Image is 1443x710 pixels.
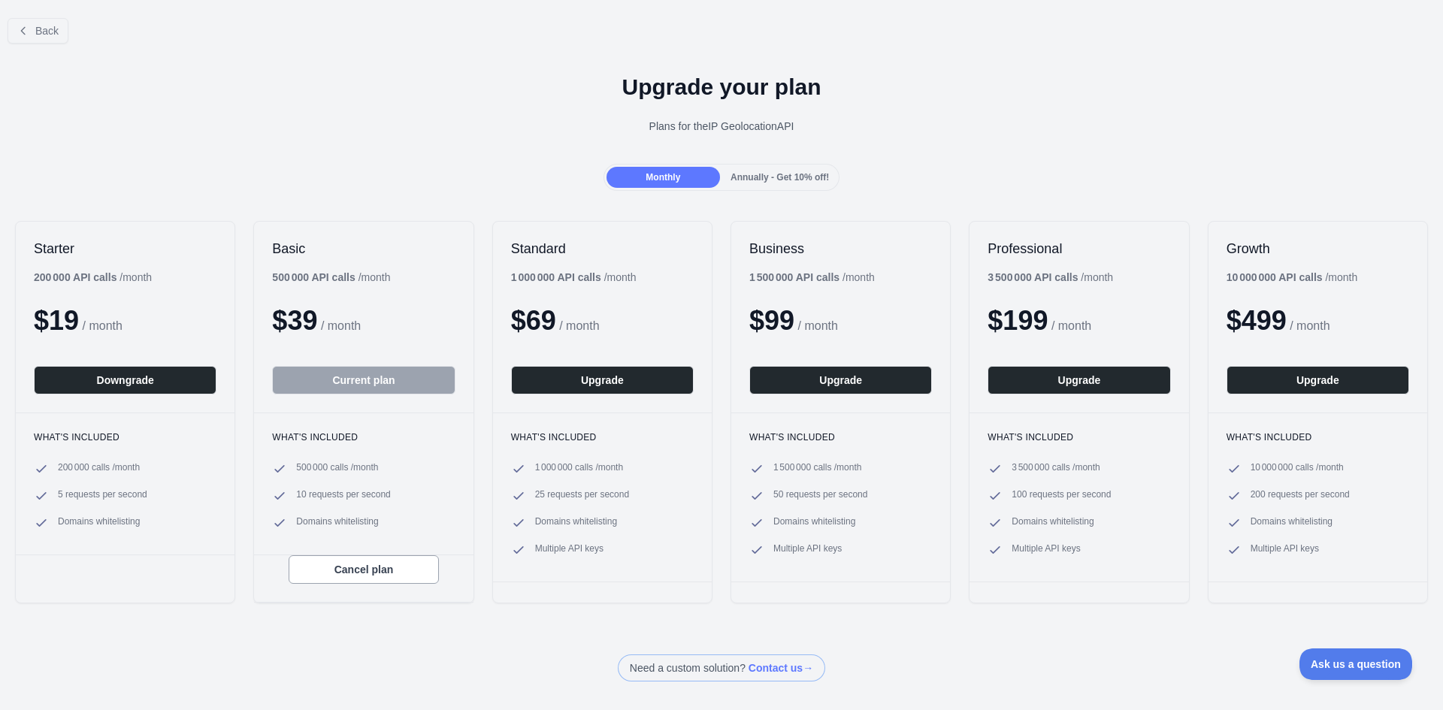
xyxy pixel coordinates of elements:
h2: Business [749,240,932,258]
div: / month [511,270,637,285]
h2: Professional [988,240,1170,258]
iframe: Toggle Customer Support [1299,648,1413,680]
b: 1 500 000 API calls [749,271,839,283]
div: / month [988,270,1113,285]
div: / month [749,270,875,285]
b: 1 000 000 API calls [511,271,601,283]
h2: Standard [511,240,694,258]
b: 3 500 000 API calls [988,271,1078,283]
